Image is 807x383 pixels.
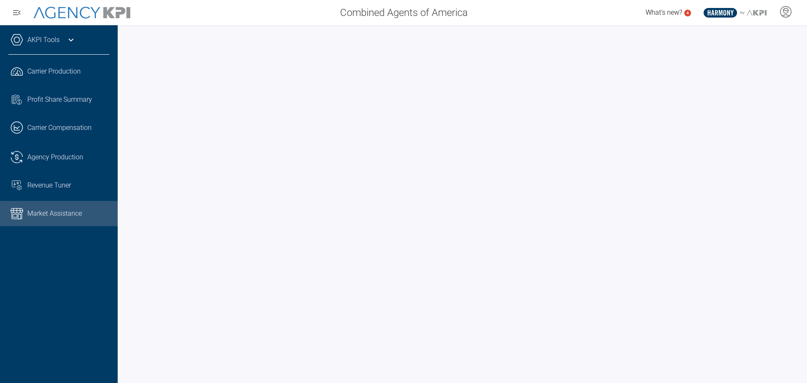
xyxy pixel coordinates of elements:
[27,66,81,77] span: Carrier Production
[684,10,691,16] a: 4
[646,8,682,16] span: What's new?
[27,152,83,162] span: Agency Production
[27,123,92,133] span: Carrier Compensation
[34,7,130,19] img: AgencyKPI
[27,209,82,219] span: Market Assistance
[27,180,71,190] span: Revenue Tuner
[686,11,689,15] text: 4
[27,35,60,45] a: AKPI Tools
[340,5,468,20] span: Combined Agents of America
[27,95,92,105] span: Profit Share Summary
